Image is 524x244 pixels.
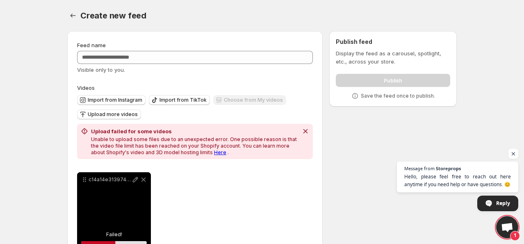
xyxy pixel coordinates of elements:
[77,66,125,73] span: Visible only to you.
[88,97,142,103] span: Import from Instagram
[404,166,435,171] span: Message from
[436,166,461,171] span: Storeprops
[149,95,210,105] button: Import from TikTok
[88,111,138,118] span: Upload more videos
[496,216,518,238] div: Open chat
[77,95,146,105] button: Import from Instagram
[89,176,131,183] p: c14a14e313974ac6b5a4570a424a4f50HD-1080p-72Mbps-55573922
[159,97,207,103] span: Import from TikTok
[91,136,298,156] p: Unable to upload some files due to an unexpected error. One possible reason is that the video fil...
[336,38,450,46] h2: Publish feed
[336,49,450,66] p: Display the feed as a carousel, spotlight, etc., across your store.
[404,173,511,188] span: Hello, please feel free to reach out here anytime if you need help or have questions. 😊
[77,109,141,119] button: Upload more videos
[77,42,106,48] span: Feed name
[80,11,146,21] span: Create new feed
[361,93,435,99] p: Save the feed once to publish.
[300,125,311,137] button: Dismiss notification
[496,196,510,210] span: Reply
[214,149,226,155] a: Here
[91,127,298,135] h2: Upload failed for some videos
[67,10,79,21] button: Settings
[77,84,95,91] span: Videos
[510,231,520,241] span: 1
